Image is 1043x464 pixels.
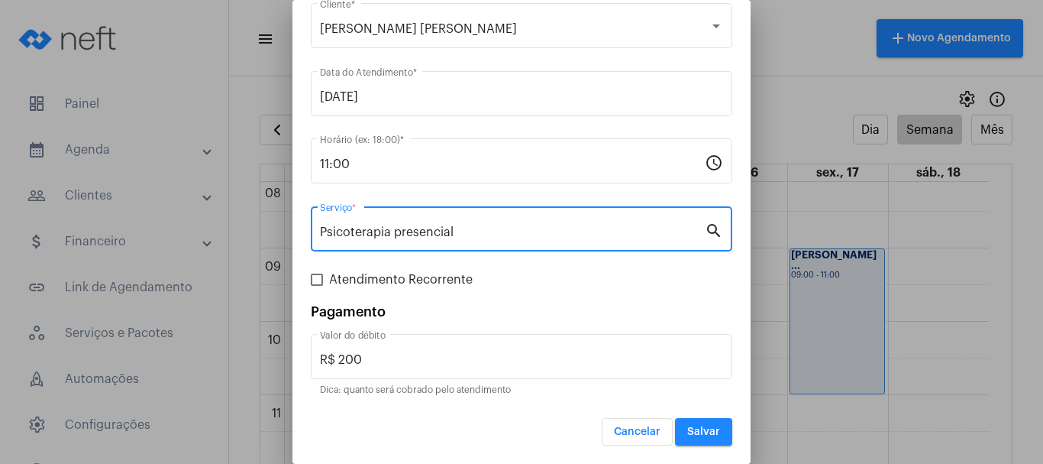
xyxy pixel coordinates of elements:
button: Salvar [675,418,732,446]
span: Cancelar [614,427,660,437]
button: Cancelar [602,418,673,446]
span: Salvar [687,427,720,437]
mat-icon: schedule [705,153,723,171]
mat-hint: Dica: quanto será cobrado pelo atendimento [320,385,511,396]
span: Pagamento [311,305,386,319]
input: Horário [320,157,705,171]
input: Valor [320,353,723,367]
input: Pesquisar serviço [320,226,705,239]
span: [PERSON_NAME] [PERSON_NAME] [320,23,517,35]
mat-icon: search [705,221,723,239]
span: Atendimento Recorrente [329,271,473,289]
